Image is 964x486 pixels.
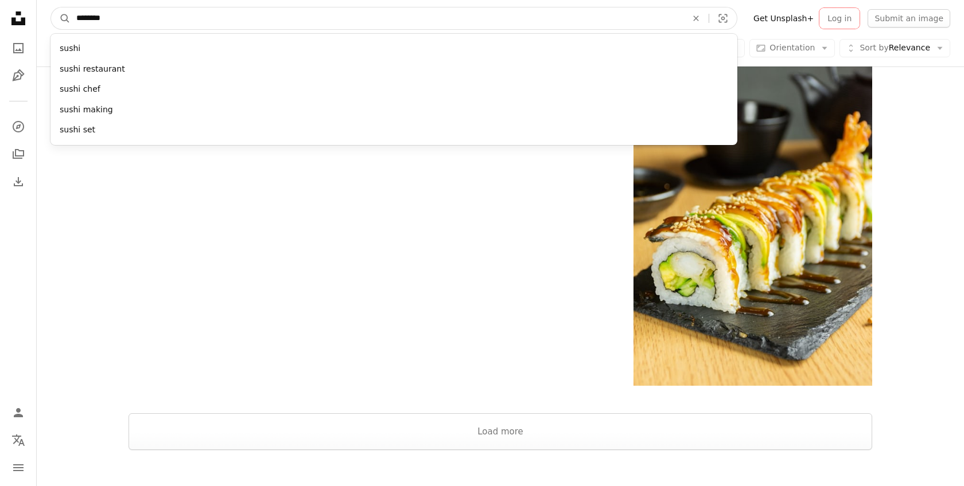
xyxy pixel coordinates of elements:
[709,7,737,29] button: Visual search
[129,413,872,450] button: Load more
[839,39,950,57] button: Sort byRelevance
[7,170,30,193] a: Download History
[633,28,872,386] img: sushi on brown wooden tray
[769,43,815,52] span: Orientation
[51,7,71,29] button: Search Unsplash
[7,115,30,138] a: Explore
[868,9,950,28] button: Submit an image
[749,39,835,57] button: Orientation
[50,100,737,120] div: sushi making
[50,120,737,140] div: sushi set
[7,37,30,60] a: Photos
[821,9,858,28] a: Log in
[7,456,30,479] button: Menu
[860,43,888,52] span: Sort by
[683,7,709,29] button: Clear
[860,42,930,54] span: Relevance
[7,429,30,452] button: Language
[747,9,821,28] a: Get Unsplash+
[50,79,737,100] div: sushi chef
[7,7,30,32] a: Home — Unsplash
[7,64,30,87] a: Illustrations
[7,401,30,424] a: Log in / Sign up
[7,143,30,166] a: Collections
[633,201,872,211] a: sushi on brown wooden tray
[50,38,737,59] div: sushi
[50,59,737,80] div: sushi restaurant
[50,7,737,30] form: Find visuals sitewide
